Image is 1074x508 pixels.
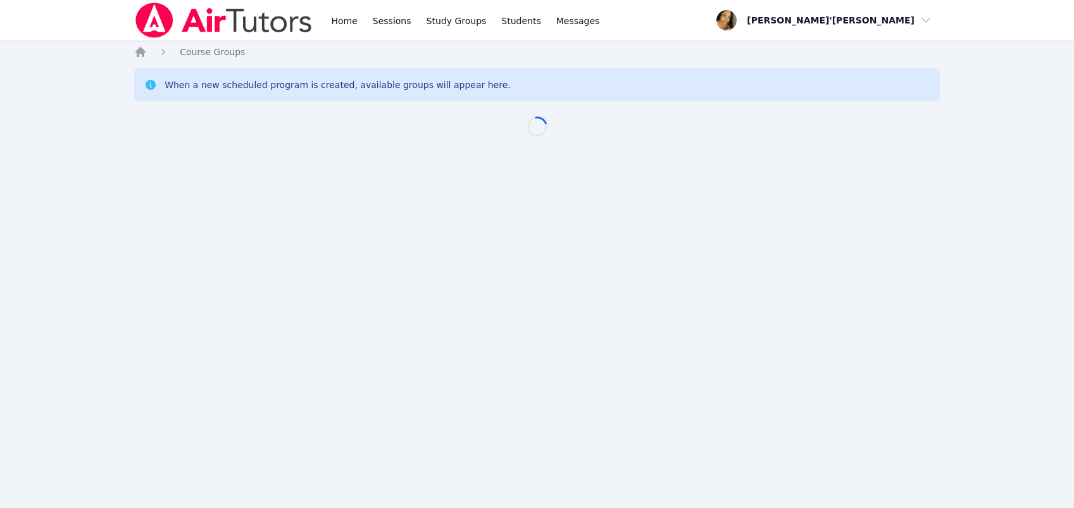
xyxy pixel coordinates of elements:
[180,46,245,58] a: Course Groups
[134,3,313,38] img: Air Tutors
[556,15,600,27] span: Messages
[180,47,245,57] span: Course Groups
[165,79,511,91] div: When a new scheduled program is created, available groups will appear here.
[134,46,940,58] nav: Breadcrumb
